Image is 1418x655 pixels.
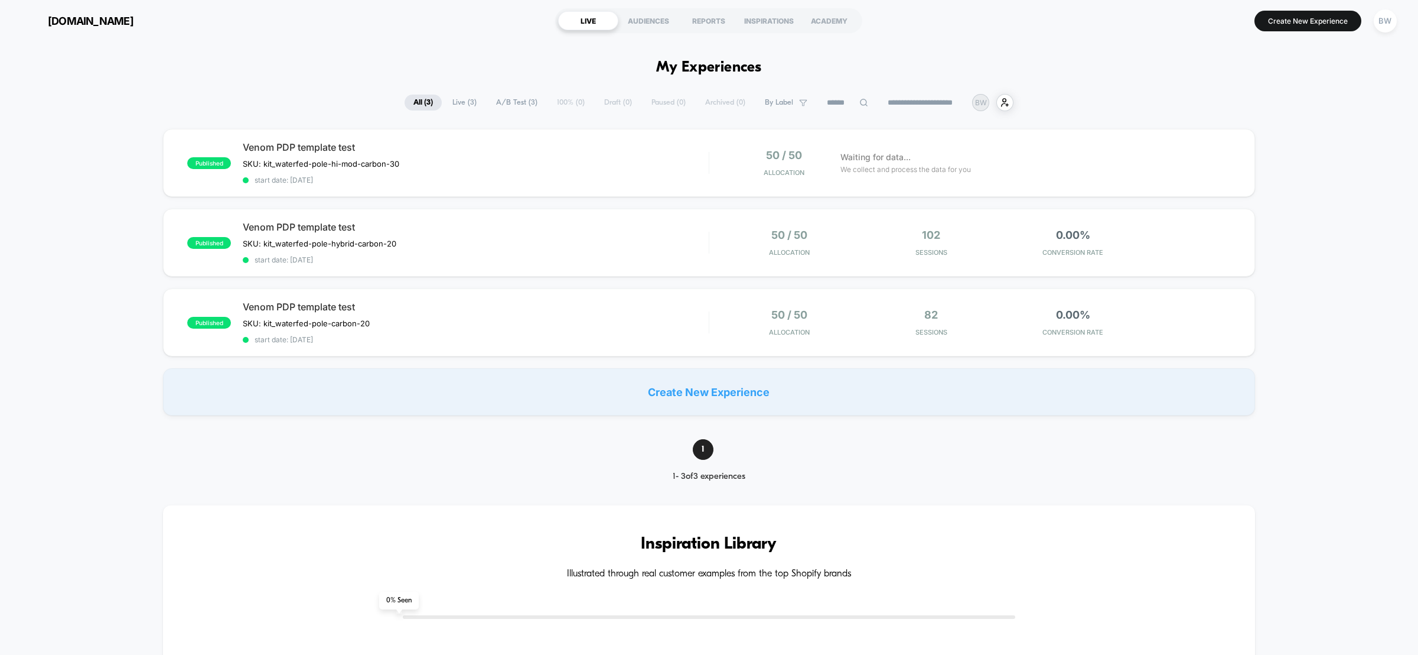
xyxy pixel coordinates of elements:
span: 50 / 50 [766,149,802,161]
span: published [187,237,231,249]
span: 50 / 50 [771,309,807,321]
span: Venom PDP template test [243,141,709,153]
span: Venom PDP template test [243,221,709,233]
div: 1 - 3 of 3 experiences [652,472,766,482]
span: published [187,317,231,329]
p: BW [975,98,987,107]
span: CONVERSION RATE [1005,248,1141,257]
div: Create New Experience [163,368,1255,416]
span: SKU: kit_waterfed-pole-hi-mod-carbon-30 [243,159,399,168]
div: LIVE [558,11,618,30]
span: Sessions [863,328,999,336]
span: CONVERSION RATE [1005,328,1141,336]
span: Allocation [769,328,810,336]
h3: Inspiration Library [198,535,1220,554]
span: Allocation [764,168,804,177]
span: 0.00% [1056,229,1090,241]
button: [DOMAIN_NAME] [18,11,137,30]
button: BW [1370,9,1400,33]
div: REPORTS [679,11,739,30]
span: start date: [DATE] [243,255,709,264]
h1: My Experiences [656,59,762,76]
span: start date: [DATE] [243,335,709,344]
span: All ( 3 ) [405,95,442,111]
span: 0.00% [1056,309,1090,321]
button: Create New Experience [1254,11,1361,31]
span: A/B Test ( 3 ) [487,95,546,111]
span: SKU: kit_waterfed-pole-carbon-20 [243,319,370,328]
span: Waiting for data... [840,151,911,164]
div: ACADEMY [799,11,859,30]
span: 82 [924,309,938,321]
span: Live ( 3 ) [444,95,485,111]
span: start date: [DATE] [243,176,709,184]
h4: Illustrated through real customer examples from the top Shopify brands [198,569,1220,580]
span: 102 [922,229,940,241]
span: Sessions [863,248,999,257]
span: Allocation [769,248,810,257]
span: SKU: kit_waterfed-pole-hybrid-carbon-20 [243,239,396,248]
div: AUDIENCES [618,11,679,30]
span: 50 / 50 [771,229,807,241]
div: INSPIRATIONS [739,11,799,30]
span: Venom PDP template test [243,301,709,313]
span: By Label [765,98,793,107]
div: BW [1374,9,1397,33]
span: 1 [693,439,713,460]
span: We collect and process the data for you [840,164,971,175]
span: 0 % Seen [379,592,419,609]
span: published [187,157,231,169]
span: [DOMAIN_NAME] [48,15,133,27]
